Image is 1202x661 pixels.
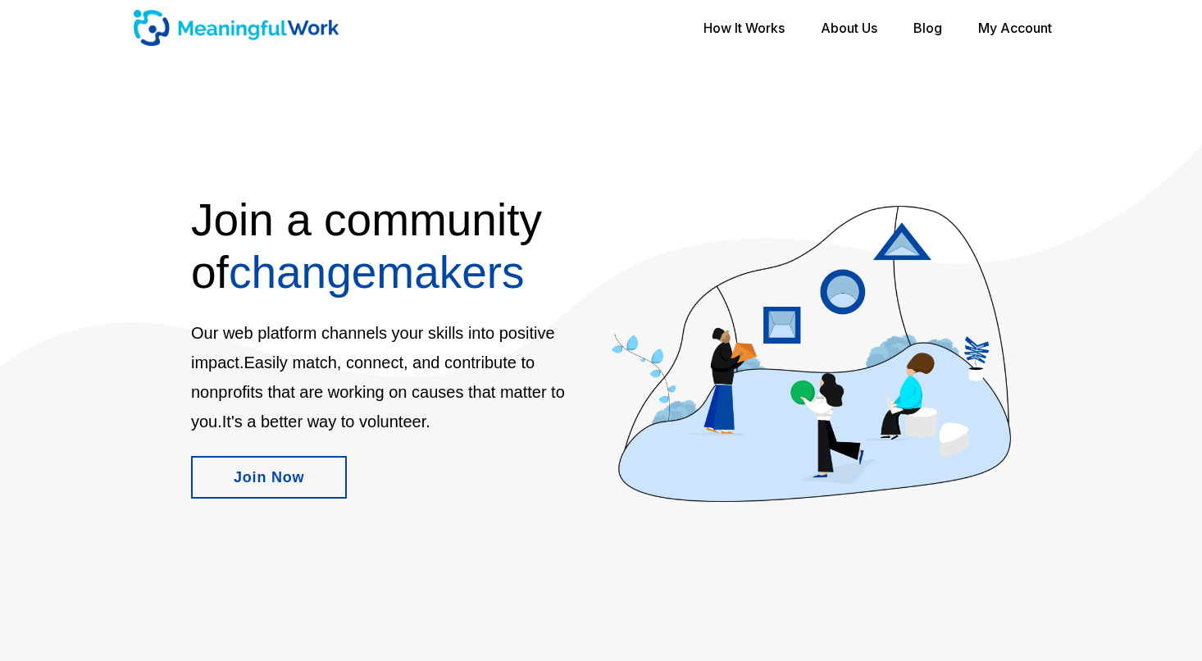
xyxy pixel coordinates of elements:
a: Join Now [191,456,347,499]
span: Our web platform channels your skills into positive impact. [191,324,555,372]
span: changemakers [191,194,542,298]
a: Blog [913,11,942,44]
nav: Main menu [687,14,1068,42]
span: Easily match, connect, and contribute to nonprofits that are working on causes that matter to you. [191,353,565,431]
span: Join a community of [191,194,542,298]
a: About Us [821,11,877,44]
img: Meaningful Work Logo [134,10,339,46]
span: It's a better way to volunteer. [222,413,430,431]
a: My Account [978,11,1052,44]
a: How It Works [703,11,785,44]
img: Volunteers [612,206,1011,502]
